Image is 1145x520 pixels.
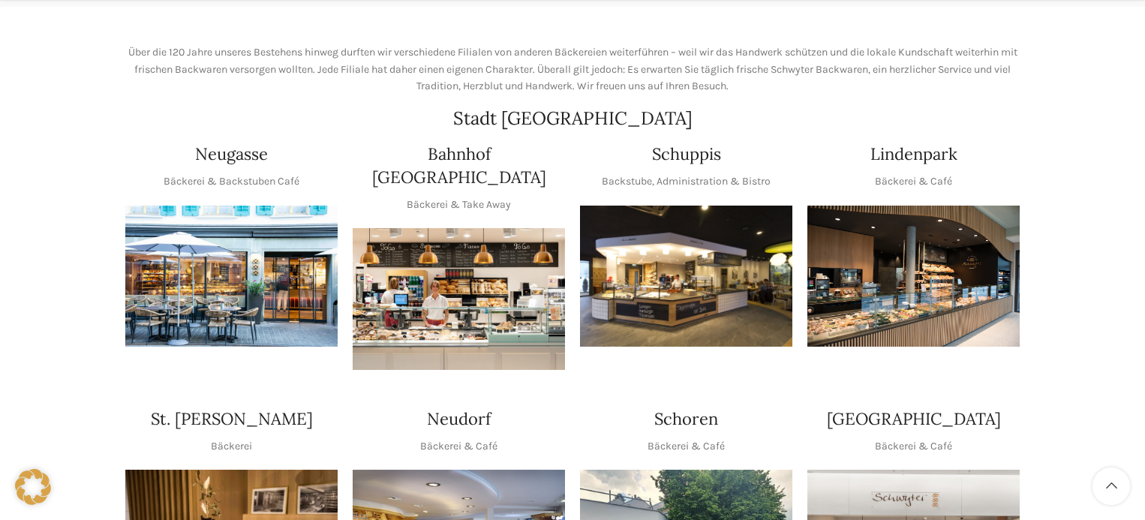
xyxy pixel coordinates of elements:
[1092,467,1130,505] a: Scroll to top button
[652,143,721,166] h4: Schuppis
[648,438,725,455] p: Bäckerei & Café
[420,438,497,455] p: Bäckerei & Café
[407,197,511,213] p: Bäckerei & Take Away
[125,206,338,347] img: Neugasse
[211,438,252,455] p: Bäckerei
[602,173,771,190] p: Backstube, Administration & Bistro
[353,228,565,370] img: Bahnhof St. Gallen
[164,173,299,190] p: Bäckerei & Backstuben Café
[353,143,565,189] h4: Bahnhof [GEOGRAPHIC_DATA]
[807,206,1020,347] img: 017-e1571925257345
[353,228,565,370] div: 1 / 1
[870,143,957,166] h4: Lindenpark
[125,206,338,347] div: 1 / 1
[125,44,1020,95] p: Über die 120 Jahre unseres Bestehens hinweg durften wir verschiedene Filialen von anderen Bäckere...
[427,407,491,431] h4: Neudorf
[151,407,313,431] h4: St. [PERSON_NAME]
[827,407,1001,431] h4: [GEOGRAPHIC_DATA]
[125,110,1020,128] h2: Stadt [GEOGRAPHIC_DATA]
[580,206,792,347] div: 1 / 1
[875,173,952,190] p: Bäckerei & Café
[654,407,718,431] h4: Schoren
[875,438,952,455] p: Bäckerei & Café
[580,206,792,347] img: 150130-Schwyter-013
[195,143,268,166] h4: Neugasse
[807,206,1020,347] div: 1 / 1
